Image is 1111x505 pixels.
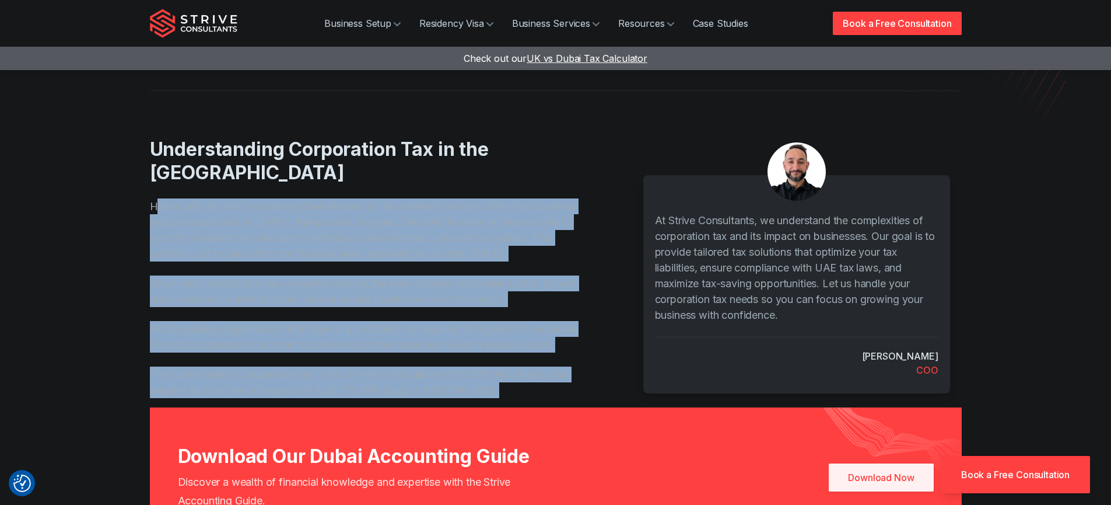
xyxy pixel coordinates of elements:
[862,349,938,363] cite: [PERSON_NAME]
[13,475,31,492] button: Consent Preferences
[150,321,580,353] p: All companies, regardless of their type or jurisdiction, are required to register for corporate t...
[833,12,961,35] a: Book a Free Consultation
[684,12,758,35] a: Case Studies
[178,445,537,468] h3: Download Our Dubai Accounting Guide
[315,12,410,35] a: Business Setup
[150,198,580,262] p: Historically, the UAE has always been known for its extremely low and often free business and per...
[941,456,1090,493] a: Book a Free Consultation
[150,9,237,38] img: Strive Consultants
[655,213,938,323] p: At Strive Consultants, we understand the complexities of corporation tax and its impact on busine...
[464,53,647,64] a: Check out ourUK vs Dubai Tax Calculator
[609,12,684,35] a: Resources
[13,475,31,492] img: Revisit consent button
[410,12,503,35] a: Residency Visa
[150,138,580,184] h2: Understanding Corporation Tax in the [GEOGRAPHIC_DATA]
[767,142,826,201] img: aDXDSydWJ-7kSlbU_Untitleddesign-75-.png
[829,464,933,492] a: Download Now
[527,53,647,64] span: UK vs Dubai Tax Calculator
[150,367,580,398] p: The current rate of corporation tax is 9% on net profits above AED 375,000. Simply, this equates ...
[503,12,609,35] a: Business Services
[916,363,938,377] div: COO
[150,276,580,307] p: Often misunderstood to be a negative change, the new changes will enable further growth and inves...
